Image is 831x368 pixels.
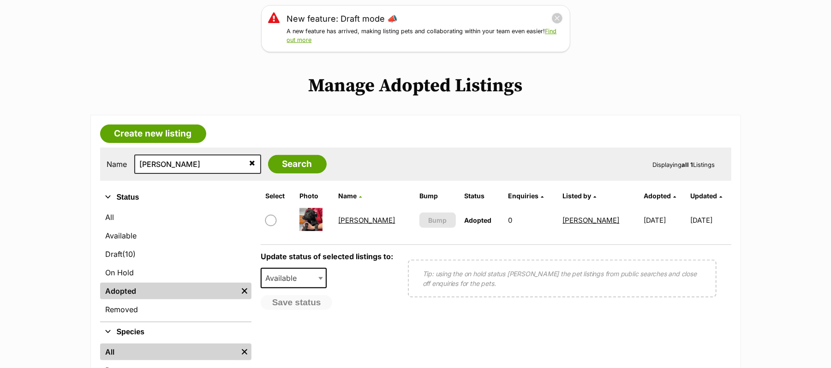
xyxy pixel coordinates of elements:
a: On Hold [100,264,251,281]
label: Update status of selected listings to: [261,252,393,261]
a: Available [100,227,251,244]
a: All [100,209,251,226]
td: [DATE] [690,204,730,236]
p: Tip: using the on hold status [PERSON_NAME] the pet listings from public searches and close off e... [423,269,702,288]
a: All [100,344,238,360]
a: Remove filter [238,344,251,360]
button: Bump [419,213,456,228]
a: Enquiries [508,192,544,200]
span: Name [339,192,357,200]
a: Adopted [100,283,238,299]
th: Status [460,189,504,203]
span: Updated [690,192,717,200]
span: (10) [123,249,136,260]
th: Select [262,189,295,203]
a: Listed by [563,192,597,200]
label: Name [107,160,127,168]
span: Available [261,268,327,288]
span: Bump [428,215,447,225]
span: Displaying Listings [653,161,715,168]
a: Remove filter [238,283,251,299]
span: Adopted [464,216,491,224]
button: Status [100,191,251,203]
a: Find out more [287,28,557,43]
a: New feature: Draft mode 📣 [287,12,398,25]
a: Create new listing [100,125,206,143]
input: Search [268,155,327,173]
td: [DATE] [640,204,689,236]
a: [PERSON_NAME] [563,216,620,225]
strong: all 1 [682,161,693,168]
a: Adopted [644,192,676,200]
a: Name [339,192,362,200]
button: Species [100,326,251,338]
span: Available [262,272,306,285]
span: Adopted [644,192,671,200]
a: [PERSON_NAME] [339,216,395,225]
button: close [551,12,563,24]
span: translation missing: en.admin.listings.index.attributes.enquiries [508,192,538,200]
button: Save status [261,295,333,310]
div: Status [100,207,251,321]
a: Updated [690,192,722,200]
th: Photo [296,189,334,203]
p: A new feature has arrived, making listing pets and collaborating within your team even easier! [287,27,563,45]
a: Removed [100,301,251,318]
td: 0 [504,204,558,236]
img: Brandy [299,208,323,231]
a: Draft [100,246,251,262]
span: Listed by [563,192,592,200]
th: Bump [416,189,460,203]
